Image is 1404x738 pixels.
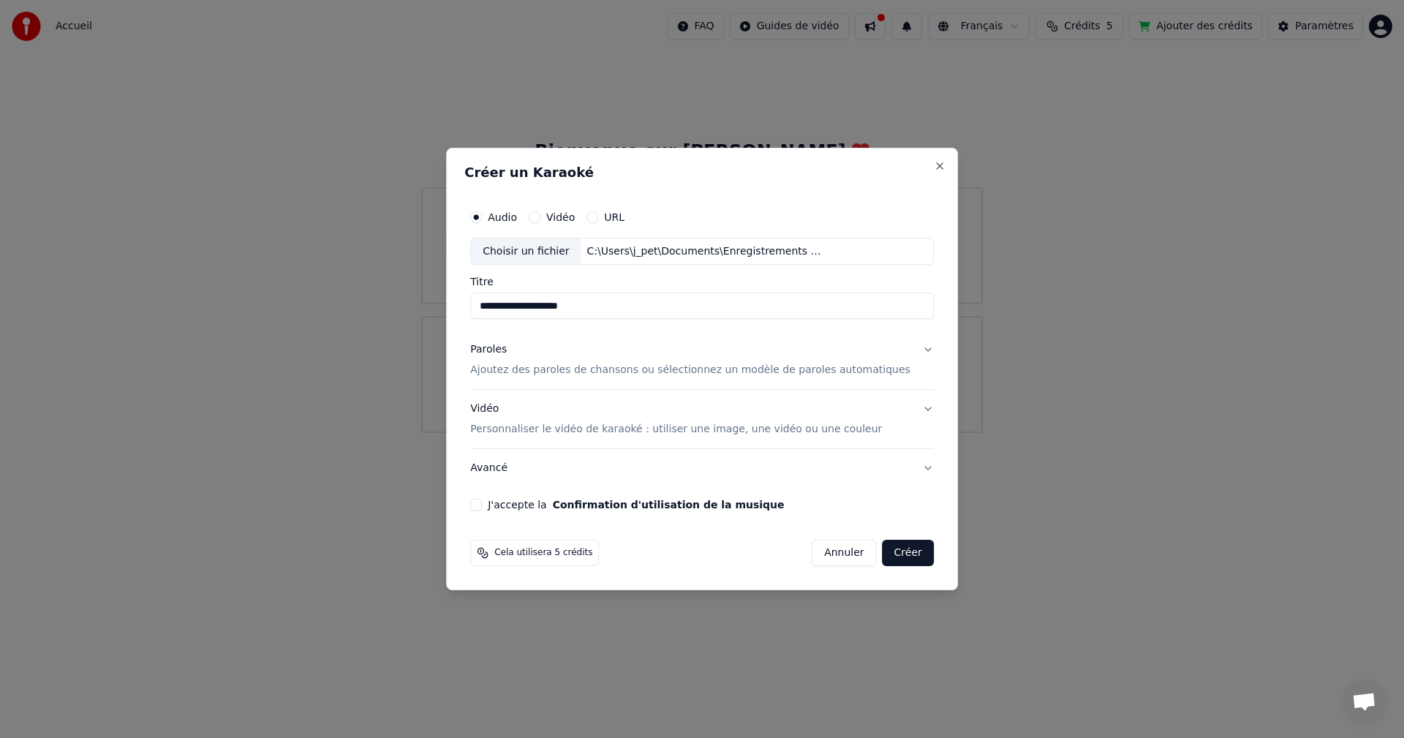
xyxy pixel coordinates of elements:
[470,422,882,437] p: Personnaliser le vidéo de karaoké : utiliser une image, une vidéo ou une couleur
[470,277,934,287] label: Titre
[581,244,830,259] div: C:\Users\j_pet\Documents\Enregistrements audio\the last one.m4a
[812,540,876,566] button: Annuler
[494,547,592,559] span: Cela utilisera 5 crédits
[470,449,934,487] button: Avancé
[464,166,940,179] h2: Créer un Karaoké
[546,212,575,222] label: Vidéo
[470,343,507,358] div: Paroles
[470,364,910,378] p: Ajoutez des paroles de chansons ou sélectionnez un modèle de paroles automatiques
[488,212,517,222] label: Audio
[470,402,882,437] div: Vidéo
[488,500,784,510] label: J'accepte la
[470,331,934,390] button: ParolesAjoutez des paroles de chansons ou sélectionnez un modèle de paroles automatiques
[883,540,934,566] button: Créer
[470,391,934,449] button: VidéoPersonnaliser le vidéo de karaoké : utiliser une image, une vidéo ou une couleur
[553,500,785,510] button: J'accepte la
[471,238,581,265] div: Choisir un fichier
[604,212,624,222] label: URL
